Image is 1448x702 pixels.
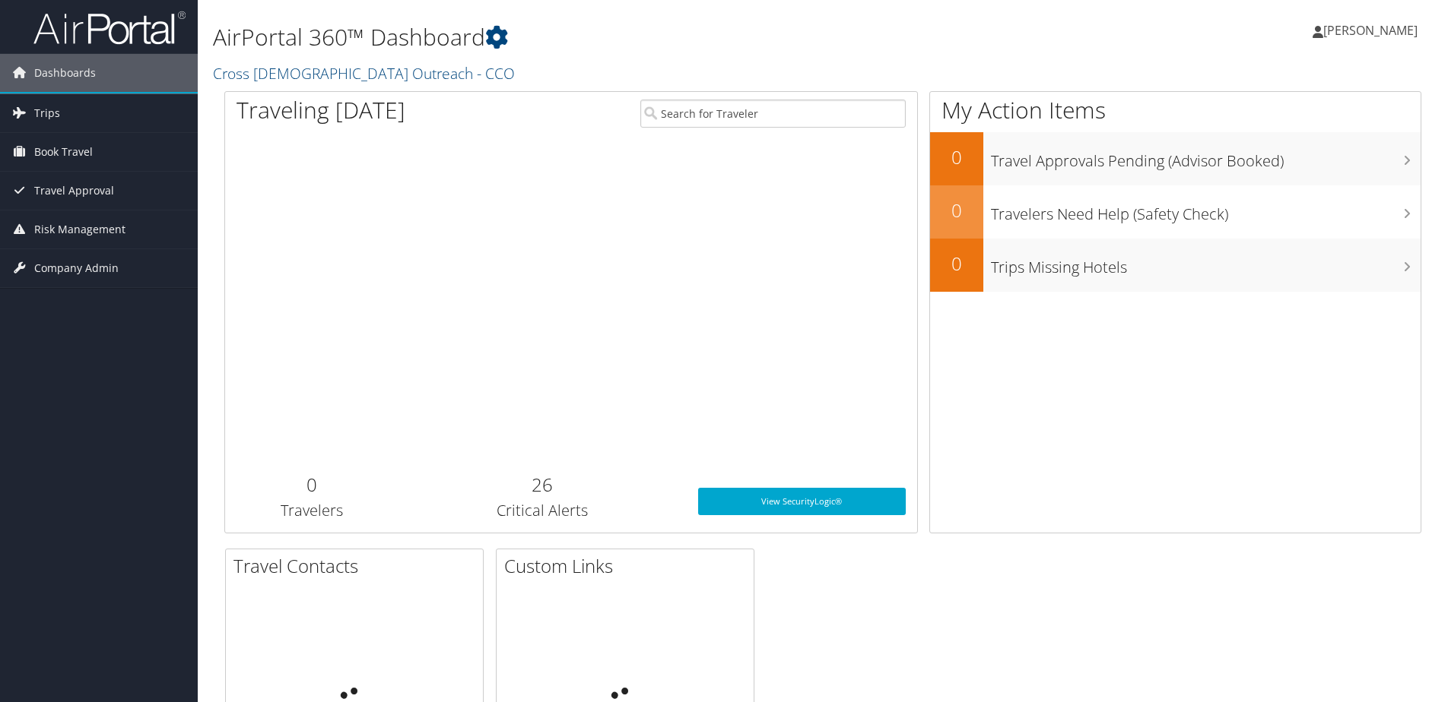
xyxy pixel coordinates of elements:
a: [PERSON_NAME] [1313,8,1433,53]
span: Risk Management [34,210,125,248]
h3: Travel Approvals Pending (Advisor Booked) [991,143,1421,172]
input: Search for Traveler [640,100,906,128]
h2: Custom Links [504,553,754,579]
h3: Trips Missing Hotels [991,249,1421,278]
span: Dashboards [34,54,96,92]
h2: 0 [930,198,983,223]
a: 0Trips Missing Hotels [930,239,1421,292]
a: View SecurityLogic® [698,488,906,515]
img: airportal-logo.png [33,10,186,46]
span: Travel Approval [34,172,114,210]
h3: Travelers Need Help (Safety Check) [991,196,1421,225]
h1: My Action Items [930,94,1421,126]
h1: AirPortal 360™ Dashboard [213,21,1026,53]
h2: Travel Contacts [233,553,483,579]
span: [PERSON_NAME] [1323,22,1418,39]
h3: Critical Alerts [409,500,675,521]
span: Company Admin [34,249,119,287]
h2: 0 [930,251,983,277]
h2: 0 [930,144,983,170]
a: 0Travelers Need Help (Safety Check) [930,185,1421,239]
h2: 26 [409,472,675,498]
h3: Travelers [237,500,386,521]
span: Trips [34,94,60,132]
h2: 0 [237,472,386,498]
a: Cross [DEMOGRAPHIC_DATA] Outreach - CCO [213,63,519,84]
span: Book Travel [34,133,93,171]
a: 0Travel Approvals Pending (Advisor Booked) [930,132,1421,185]
h1: Traveling [DATE] [237,94,405,126]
